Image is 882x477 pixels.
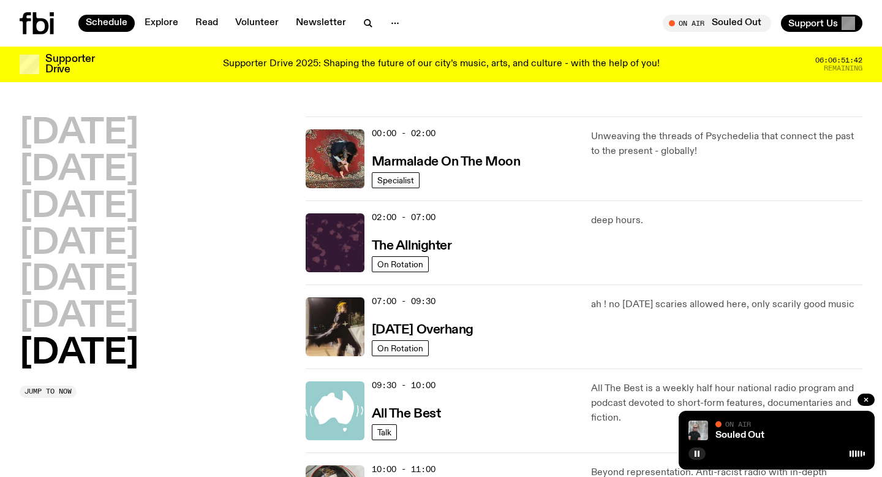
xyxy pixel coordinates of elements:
button: Jump to now [20,386,77,398]
span: Specialist [377,175,414,185]
button: On AirSouled Out [663,15,771,32]
span: Remaining [824,65,862,72]
span: On Rotation [377,343,423,353]
a: [DATE] Overhang [372,321,473,337]
span: 10:00 - 11:00 [372,464,435,475]
span: Talk [377,427,391,437]
span: 06:06:51:42 [815,57,862,64]
span: 07:00 - 09:30 [372,296,435,307]
p: All The Best is a weekly half hour national radio program and podcast devoted to short-form featu... [591,381,862,425]
a: Read [188,15,225,32]
p: Supporter Drive 2025: Shaping the future of our city’s music, arts, and culture - with the help o... [223,59,660,70]
a: Explore [137,15,186,32]
h3: [DATE] Overhang [372,324,473,337]
a: On Rotation [372,340,429,356]
button: [DATE] [20,227,138,261]
button: [DATE] [20,116,138,151]
p: ah ! no [DATE] scaries allowed here, only scarily good music [591,297,862,312]
button: Support Us [781,15,862,32]
h3: The Allnighter [372,240,452,253]
span: 00:00 - 02:00 [372,128,435,139]
h3: All The Best [372,408,441,421]
span: On Rotation [377,259,423,269]
span: Jump to now [24,388,72,395]
span: 09:30 - 10:00 [372,380,435,391]
span: On Air [725,420,751,428]
a: On Rotation [372,256,429,272]
a: Talk [372,424,397,440]
button: [DATE] [20,153,138,188]
a: The Allnighter [372,237,452,253]
p: Unweaving the threads of Psychedelia that connect the past to the present - globally! [591,129,862,159]
img: Tommy - Persian Rug [306,129,364,188]
button: [DATE] [20,190,138,224]
h3: Marmalade On The Moon [372,156,521,169]
a: Marmalade On The Moon [372,153,521,169]
button: [DATE] [20,337,138,371]
button: [DATE] [20,263,138,297]
span: Support Us [788,18,838,29]
img: Stephen looks directly at the camera, wearing a black tee, black sunglasses and headphones around... [688,421,708,440]
a: Newsletter [288,15,353,32]
a: Volunteer [228,15,286,32]
a: Souled Out [715,430,764,440]
h3: Supporter Drive [45,54,94,75]
a: All The Best [372,405,441,421]
p: deep hours. [591,213,862,228]
span: 02:00 - 07:00 [372,212,435,223]
a: Specialist [372,172,420,188]
button: [DATE] [20,300,138,334]
a: Schedule [78,15,135,32]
